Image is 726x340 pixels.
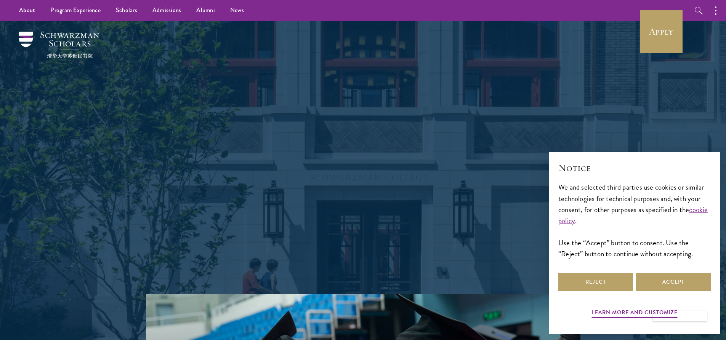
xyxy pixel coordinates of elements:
button: Learn more and customize [592,308,678,319]
div: We and selected third parties use cookies or similar technologies for technical purposes and, wit... [558,182,711,259]
img: Schwarzman Scholars [19,32,99,58]
button: Reject [558,273,633,291]
a: Apply [640,10,683,53]
h2: Notice [558,161,711,174]
button: Accept [636,273,711,291]
a: cookie policy [558,204,708,226]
